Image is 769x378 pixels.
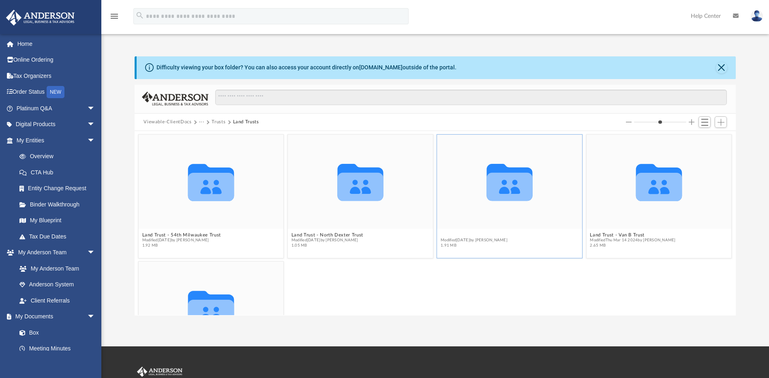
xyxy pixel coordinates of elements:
i: search [135,11,144,20]
i: menu [109,11,119,21]
img: User Pic [751,10,763,22]
a: CTA Hub [11,164,107,180]
a: My Blueprint [11,213,103,229]
button: Trusts [212,118,225,126]
button: ··· [199,118,204,126]
input: Column size [634,119,686,125]
a: My Anderson Team [11,260,99,277]
button: Land Trust - North Dexter Trust [291,232,363,238]
a: menu [109,15,119,21]
button: Switch to List View [698,116,711,128]
div: Difficulty viewing your box folder? You can also access your account directly on outside of the p... [156,63,456,72]
span: arrow_drop_down [87,132,103,149]
span: Modified [DATE] by [PERSON_NAME] [441,238,509,243]
button: Decrease column size [626,119,632,125]
a: Home [6,36,107,52]
a: Binder Walkthrough [11,196,107,213]
a: [DOMAIN_NAME] [359,64,403,71]
button: Increase column size [689,119,694,125]
button: Close [716,62,727,73]
a: Anderson System [11,277,103,293]
span: arrow_drop_down [87,309,103,325]
input: Search files and folders [215,90,727,105]
img: Anderson Advisors Platinum Portal [135,367,184,377]
button: Land Trust - Stone Crest Trust [441,232,509,238]
a: Digital Productsarrow_drop_down [6,116,107,133]
a: Meeting Minutes [11,341,103,357]
div: NEW [47,86,64,98]
a: Order StatusNEW [6,84,107,101]
a: My Entitiesarrow_drop_down [6,132,107,148]
span: 1.92 MB [142,243,221,248]
span: 1.91 MB [441,243,509,248]
a: Overview [11,148,107,165]
a: My Documentsarrow_drop_down [6,309,103,325]
a: My Anderson Teamarrow_drop_down [6,245,103,261]
span: Modified [DATE] by [PERSON_NAME] [142,238,221,243]
span: arrow_drop_down [87,245,103,261]
div: grid [135,131,735,315]
button: Viewable-ClientDocs [144,118,191,126]
button: Land Trust - 54th Milwaukee Trust [142,232,221,238]
span: arrow_drop_down [87,100,103,117]
span: Modified [DATE] by [PERSON_NAME] [291,238,363,243]
a: Box [11,324,99,341]
button: Land Trust - Van B Trust [590,232,676,238]
span: 2.65 MB [590,243,676,248]
span: 1.05 MB [291,243,363,248]
button: Land Trusts [233,118,259,126]
a: Tax Organizers [6,68,107,84]
a: Online Ordering [6,52,107,68]
button: Add [715,116,727,128]
a: Tax Due Dates [11,228,107,245]
a: Entity Change Request [11,180,107,197]
a: Platinum Q&Aarrow_drop_down [6,100,107,116]
a: Client Referrals [11,292,103,309]
img: Anderson Advisors Platinum Portal [4,10,77,26]
span: arrow_drop_down [87,116,103,133]
span: Modified Thu Mar 14 2024 by [PERSON_NAME] [590,238,676,243]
